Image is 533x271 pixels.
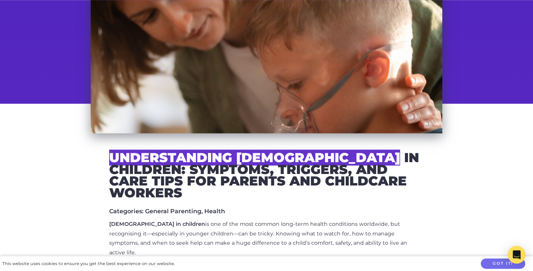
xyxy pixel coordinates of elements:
button: Got it! [481,258,525,269]
h2: Understanding [DEMOGRAPHIC_DATA] in Children: Symptoms, Triggers, and Care Tips for Parents and C... [109,152,424,199]
div: This website uses cookies to ensure you get the best experience on our website. [2,260,175,268]
div: Open Intercom Messenger [508,246,526,264]
p: is one of the most common long-term health conditions worldwide, but recognising it—especially in... [109,220,424,258]
strong: [DEMOGRAPHIC_DATA] in children [109,221,205,227]
h5: Categories: General Parenting, Health [109,208,424,215]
